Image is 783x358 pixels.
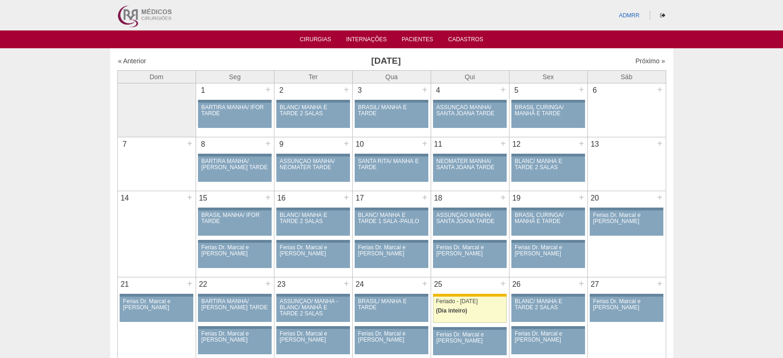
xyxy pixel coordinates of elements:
[358,158,425,171] div: SANTA RITA/ MANHÃ E TARDE
[511,100,585,103] div: Key: Aviso
[511,243,585,268] a: Ferias Dr. Marcal e [PERSON_NAME]
[433,330,506,355] a: Ferias Dr. Marcal e [PERSON_NAME]
[499,137,507,149] div: +
[355,103,428,128] a: BRASIL/ MANHÃ E TARDE
[433,103,506,128] a: ASSUNÇÃO MANHÃ/ SANTA JOANA TARDE
[117,70,196,83] th: Dom
[436,104,503,117] div: ASSUNÇÃO MANHÃ/ SANTA JOANA TARDE
[587,70,666,83] th: Sáb
[118,137,132,151] div: 7
[198,329,271,354] a: Ferias Dr. Marcal e [PERSON_NAME]
[588,83,602,97] div: 6
[509,277,524,291] div: 26
[198,297,271,322] a: BARTIRA MANHÃ/ [PERSON_NAME] TARDE
[196,191,211,205] div: 15
[196,137,211,151] div: 8
[276,157,350,182] a: ASSUNÇÃO MANHÃ/ NEOMATER TARDE
[196,277,211,291] div: 22
[358,331,425,343] div: Ferias Dr. Marcal e [PERSON_NAME]
[118,277,132,291] div: 21
[264,277,272,290] div: +
[656,137,664,149] div: +
[431,137,446,151] div: 11
[433,327,506,330] div: Key: Aviso
[509,83,524,97] div: 5
[276,243,350,268] a: Ferias Dr. Marcal e [PERSON_NAME]
[436,158,503,171] div: NEOMATER MANHÃ/ SANTA JOANA TARDE
[198,100,271,103] div: Key: Aviso
[120,297,193,322] a: Ferias Dr. Marcal e [PERSON_NAME]
[300,36,331,45] a: Cirurgias
[431,83,446,97] div: 4
[499,277,507,290] div: +
[280,158,347,171] div: ASSUNÇÃO MANHÃ/ NEOMATER TARDE
[358,104,425,117] div: BRASIL/ MANHÃ E TARDE
[280,212,347,224] div: BLANC/ MANHÃ E TARDE 2 SALAS
[590,294,663,297] div: Key: Aviso
[511,210,585,236] a: BRASIL CURINGA/ MANHÃ E TARDE
[353,83,367,97] div: 3
[353,191,367,205] div: 17
[355,243,428,268] a: Ferias Dr. Marcal e [PERSON_NAME]
[656,277,664,290] div: +
[509,191,524,205] div: 19
[274,83,289,97] div: 2
[198,210,271,236] a: BRASIL MANHÃ/ IFOR TARDE
[276,103,350,128] a: BLANC/ MANHÃ E TARDE 2 SALAS
[201,212,268,224] div: BRASIL MANHÃ/ IFOR TARDE
[436,245,503,257] div: Ferias Dr. Marcal e [PERSON_NAME]
[198,294,271,297] div: Key: Aviso
[578,137,585,149] div: +
[355,157,428,182] a: SANTA RITA/ MANHÃ E TARDE
[186,277,194,290] div: +
[511,208,585,210] div: Key: Aviso
[433,210,506,236] a: ASSUNÇÃO MANHÃ/ SANTA JOANA TARDE
[436,307,467,314] span: (Dia inteiro)
[511,240,585,243] div: Key: Aviso
[358,245,425,257] div: Ferias Dr. Marcal e [PERSON_NAME]
[588,277,602,291] div: 27
[355,297,428,322] a: BRASIL/ MANHÃ E TARDE
[433,157,506,182] a: NEOMATER MANHÃ/ SANTA JOANA TARDE
[421,277,429,290] div: +
[578,83,585,96] div: +
[186,191,194,203] div: +
[433,243,506,268] a: Ferias Dr. Marcal e [PERSON_NAME]
[511,297,585,322] a: BLANC/ MANHÃ E TARDE 2 SALAS
[276,329,350,354] a: Ferias Dr. Marcal e [PERSON_NAME]
[120,294,193,297] div: Key: Aviso
[656,191,664,203] div: +
[590,297,663,322] a: Ferias Dr. Marcal e [PERSON_NAME]
[421,191,429,203] div: +
[274,277,289,291] div: 23
[118,191,132,205] div: 14
[578,277,585,290] div: +
[276,154,350,157] div: Key: Aviso
[276,326,350,329] div: Key: Aviso
[499,83,507,96] div: +
[515,158,582,171] div: BLANC/ MANHÃ E TARDE 2 SALAS
[201,298,268,311] div: BARTIRA MANHÃ/ [PERSON_NAME] TARDE
[355,100,428,103] div: Key: Aviso
[593,298,660,311] div: Ferias Dr. Marcal e [PERSON_NAME]
[280,331,347,343] div: Ferias Dr. Marcal e [PERSON_NAME]
[355,210,428,236] a: BLANC/ MANHÃ E TARDE 1 SALA -PAULO
[196,83,211,97] div: 1
[431,70,509,83] th: Qui
[355,208,428,210] div: Key: Aviso
[353,277,367,291] div: 24
[436,298,504,305] div: Feriado - [DATE]
[635,57,665,65] a: Próximo »
[342,83,350,96] div: +
[276,100,350,103] div: Key: Aviso
[588,191,602,205] div: 20
[198,326,271,329] div: Key: Aviso
[198,157,271,182] a: BARTIRA MANHÃ/ [PERSON_NAME] TARDE
[433,294,506,297] div: Key: Feriado
[509,137,524,151] div: 12
[421,83,429,96] div: +
[198,208,271,210] div: Key: Aviso
[433,240,506,243] div: Key: Aviso
[431,191,446,205] div: 18
[515,245,582,257] div: Ferias Dr. Marcal e [PERSON_NAME]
